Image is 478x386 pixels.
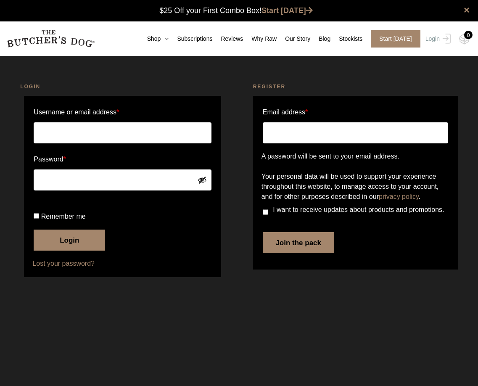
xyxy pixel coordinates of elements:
[34,153,211,166] label: Password
[32,259,213,269] a: Lost your password?
[464,31,473,39] div: 0
[198,175,207,185] button: Show password
[263,106,308,119] label: Email address
[34,230,105,251] button: Login
[423,30,451,48] a: Login
[34,213,39,219] input: Remember me
[139,34,169,43] a: Shop
[261,172,449,202] p: Your personal data will be used to support your experience throughout this website, to manage acc...
[41,213,86,220] span: Remember me
[253,82,458,91] h2: Register
[261,151,449,161] p: A password will be sent to your email address.
[169,34,212,43] a: Subscriptions
[371,30,420,48] span: Start [DATE]
[362,30,423,48] a: Start [DATE]
[34,106,211,119] label: Username or email address
[273,206,444,213] span: I want to receive updates about products and promotions.
[243,34,277,43] a: Why Raw
[20,82,225,91] h2: Login
[261,6,313,15] a: Start [DATE]
[277,34,310,43] a: Our Story
[263,209,268,215] input: I want to receive updates about products and promotions.
[310,34,330,43] a: Blog
[263,232,334,253] button: Join the pack
[212,34,243,43] a: Reviews
[379,193,419,200] a: privacy policy
[464,5,470,15] a: close
[459,34,470,45] img: TBD_Cart-Empty.png
[330,34,362,43] a: Stockists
